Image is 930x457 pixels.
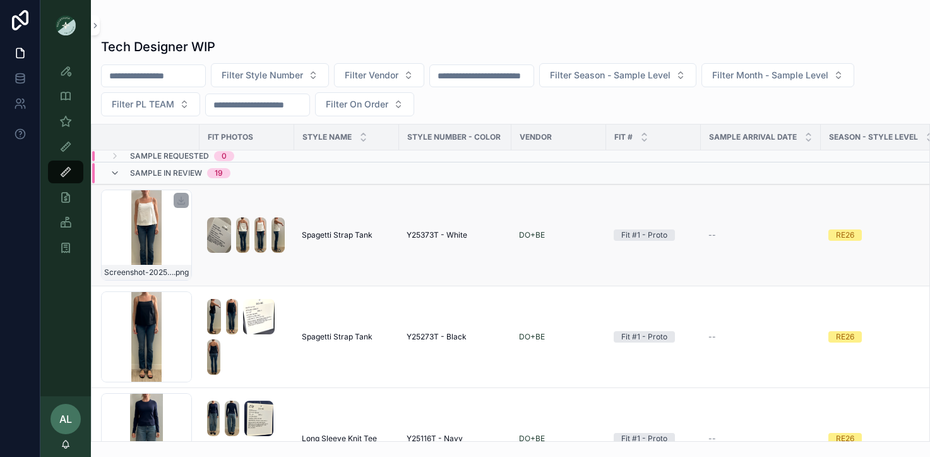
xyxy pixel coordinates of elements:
button: Select Button [539,63,696,87]
span: Filter Style Number [222,69,303,82]
img: Screenshot-2025-08-11-at-11.35.02-AM.png [244,401,273,436]
a: -- [708,434,813,444]
a: Spagetti Strap Tank [302,230,391,240]
img: Screenshot-2025-08-12-at-10.01.35-AM.png [207,339,220,375]
div: Fit #1 - Proto [621,433,667,444]
span: Sample Arrival Date [709,132,797,142]
img: Screenshot-2025-08-11-at-11.34.54-AM.png [225,401,239,436]
button: Select Button [334,63,424,87]
span: Filter Season - Sample Level [550,69,671,82]
div: scrollable content [40,51,91,276]
span: Vendor [520,132,552,142]
span: Style Number - Color [407,132,501,142]
span: Fit # [614,132,633,142]
img: Screenshot-2025-08-12-at-10.18.07-AM.png [254,217,266,253]
a: DO+BE [519,230,545,240]
span: STYLE NAME [302,132,352,142]
img: Screenshot-2025-08-12-at-10.01.05-AM.png [226,299,238,334]
div: 0 [222,151,227,161]
h1: Tech Designer WIP [101,38,215,56]
a: Y25373T - White [407,230,504,240]
a: DO+BE [519,230,599,240]
a: Y25273T - Black [407,332,504,342]
span: Season - Style Level [829,132,918,142]
a: -- [708,332,813,342]
span: Filter PL TEAM [112,98,174,111]
a: Screenshot-2025-08-12-at-10.18.07-AM.png [101,190,192,281]
span: Y25273T - Black [407,332,467,342]
a: Fit #1 - Proto [614,229,693,241]
span: Long Sleeve Knit Tee [302,434,377,444]
span: Y25116T - Navy [407,434,463,444]
a: -- [708,230,813,240]
span: -- [708,332,716,342]
a: Y25116T - Navy [407,434,504,444]
div: 19 [215,168,223,178]
span: Spagetti Strap Tank [302,332,373,342]
div: RE26 [836,433,854,444]
span: Filter Month - Sample Level [712,69,828,82]
button: Select Button [701,63,854,87]
button: Select Button [211,63,329,87]
span: Filter Vendor [345,69,398,82]
span: .png [174,267,189,277]
a: DO+BE [519,332,599,342]
span: Fit Photos [208,132,253,142]
img: Screenshot-2025-08-12-at-10.01.40-AM.png [243,299,275,334]
img: Screenshot-2025-08-12-at-10.01.18-AM.png [207,299,221,334]
span: AL [59,411,72,427]
div: RE26 [836,229,854,241]
span: Y25373T - White [407,230,467,240]
a: DO+BE [519,434,599,444]
div: Fit #1 - Proto [621,229,667,241]
a: Screenshot-2025-08-12-at-10.01.18-AM.pngScreenshot-2025-08-12-at-10.01.05-AM.pngScreenshot-2025-0... [207,299,287,375]
a: Fit #1 - Proto [614,433,693,444]
a: Screenshot-2025-08-12-at-10.18.03-AM.pngScreenshot-2025-08-12-at-10.18.16-AM.pngScreenshot-2025-0... [207,217,287,253]
img: Screenshot-2025-08-12-at-10.18.03-AM.png [207,217,231,253]
a: Long Sleeve Knit Tee [302,434,391,444]
img: Screenshot-2025-08-12-at-10.18.16-AM.png [236,217,249,253]
img: Screenshot-2025-08-12-at-10.18.11-AM.png [271,217,285,253]
span: Screenshot-2025-08-12-at-10.18.07-AM [104,267,174,277]
span: Filter On Order [326,98,388,111]
a: DO+BE [519,434,545,444]
a: DO+BE [519,332,545,342]
a: Spagetti Strap Tank [302,332,391,342]
button: Select Button [101,92,200,116]
span: -- [708,434,716,444]
button: Select Button [315,92,414,116]
div: RE26 [836,331,854,343]
img: App logo [56,15,76,35]
a: Fit #1 - Proto [614,331,693,343]
img: Screenshot-2025-08-11-at-11.34.46-AM.png [207,401,220,436]
span: Sample In Review [130,168,202,178]
span: -- [708,230,716,240]
span: Sample Requested [130,151,209,161]
div: Fit #1 - Proto [621,331,667,343]
span: Spagetti Strap Tank [302,230,373,240]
